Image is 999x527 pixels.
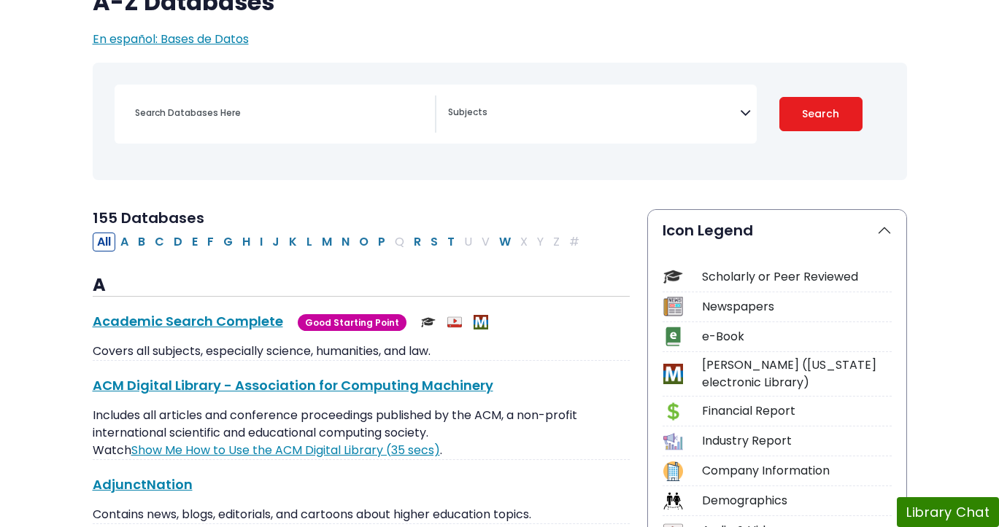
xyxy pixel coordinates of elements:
button: Filter Results P [374,233,390,251]
div: Industry Report [702,432,892,450]
div: Scholarly or Peer Reviewed [702,268,892,286]
button: Filter Results K [285,233,301,251]
button: Filter Results M [317,233,336,251]
input: Search database by title or keyword [126,102,435,123]
button: Filter Results T [443,233,459,251]
img: Scholarly or Peer Reviewed [421,315,436,329]
a: Academic Search Complete [93,312,283,330]
div: Demographics [702,492,892,510]
img: Icon Scholarly or Peer Reviewed [663,267,683,286]
div: e-Book [702,328,892,346]
button: Filter Results R [409,233,425,251]
button: Filter Results J [268,233,284,251]
button: Filter Results E [188,233,202,251]
div: Alpha-list to filter by first letter of database name [93,233,585,249]
img: Audio & Video [447,315,462,329]
div: [PERSON_NAME] ([US_STATE] electronic Library) [702,356,892,391]
img: Icon MeL (Michigan electronic Library) [663,364,683,383]
button: Filter Results G [219,233,237,251]
button: Submit for Search Results [779,97,863,131]
button: Filter Results W [495,233,515,251]
button: Library Chat [897,497,999,527]
div: Newspapers [702,298,892,316]
img: Icon Financial Report [663,402,683,421]
button: Filter Results B [134,233,150,251]
img: Icon Industry Report [663,432,683,451]
p: Contains news, blogs, editorials, and cartoons about higher education topics. [93,506,630,523]
button: All [93,233,115,251]
button: Filter Results F [203,233,218,251]
img: Icon Demographics [663,491,683,511]
button: Icon Legend [648,210,906,251]
a: AdjunctNation [93,475,193,493]
div: Financial Report [702,402,892,420]
button: Filter Results I [255,233,267,251]
button: Filter Results D [169,233,187,251]
button: Filter Results A [116,233,133,251]
div: Company Information [702,462,892,480]
a: Link opens in new window [131,442,440,458]
a: ACM Digital Library - Association for Computing Machinery [93,376,493,394]
img: MeL (Michigan electronic Library) [474,315,488,329]
img: Icon Newspapers [663,297,683,316]
h3: A [93,275,630,297]
button: Filter Results O [355,233,373,251]
span: Good Starting Point [298,314,406,331]
p: Includes all articles and conference proceedings published by the ACM, a non-profit international... [93,407,630,459]
textarea: Search [448,108,740,120]
span: 155 Databases [93,208,204,228]
p: Covers all subjects, especially science, humanities, and law. [93,343,630,360]
img: Icon Company Information [663,461,683,481]
nav: Search filters [93,63,907,180]
button: Filter Results S [426,233,442,251]
a: En español: Bases de Datos [93,31,249,47]
button: Filter Results L [302,233,317,251]
button: Filter Results C [150,233,169,251]
button: Filter Results H [238,233,255,251]
img: Icon e-Book [663,327,683,346]
button: Filter Results N [337,233,354,251]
